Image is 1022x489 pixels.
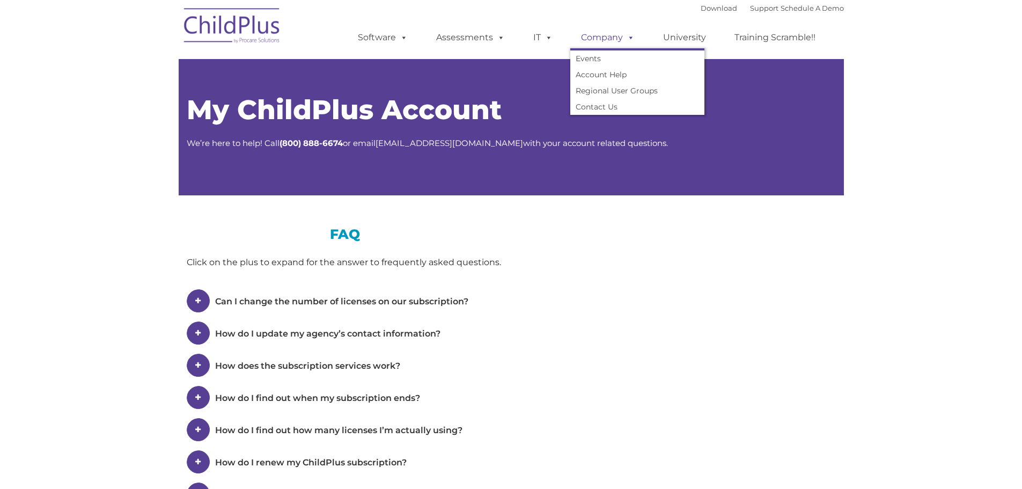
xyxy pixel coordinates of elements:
span: How do I renew my ChildPlus subscription? [215,457,407,468]
a: [EMAIL_ADDRESS][DOMAIN_NAME] [376,138,523,148]
a: Training Scramble!! [724,27,826,48]
span: How do I find out when my subscription ends? [215,393,420,403]
strong: 800) 888-6674 [282,138,343,148]
div: Click on the plus to expand for the answer to frequently asked questions. [187,254,503,271]
a: Download [701,4,737,12]
span: How does the subscription services work? [215,361,400,371]
span: How do I update my agency’s contact information? [215,329,440,339]
a: Software [347,27,418,48]
img: ChildPlus by Procare Solutions [179,1,286,54]
a: Events [570,50,704,67]
a: Assessments [425,27,516,48]
h3: FAQ [187,228,503,241]
span: Can I change the number of licenses on our subscription? [215,296,468,306]
font: | [701,4,844,12]
a: Company [570,27,645,48]
a: Contact Us [570,99,704,115]
a: Regional User Groups [570,83,704,99]
span: We’re here to help! Call or email with your account related questions. [187,138,668,148]
strong: ( [280,138,282,148]
span: How do I find out how many licenses I’m actually using? [215,425,462,435]
a: IT [523,27,563,48]
a: Support [750,4,778,12]
span: My ChildPlus Account [187,93,502,126]
a: Schedule A Demo [781,4,844,12]
a: Account Help [570,67,704,83]
a: University [652,27,717,48]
